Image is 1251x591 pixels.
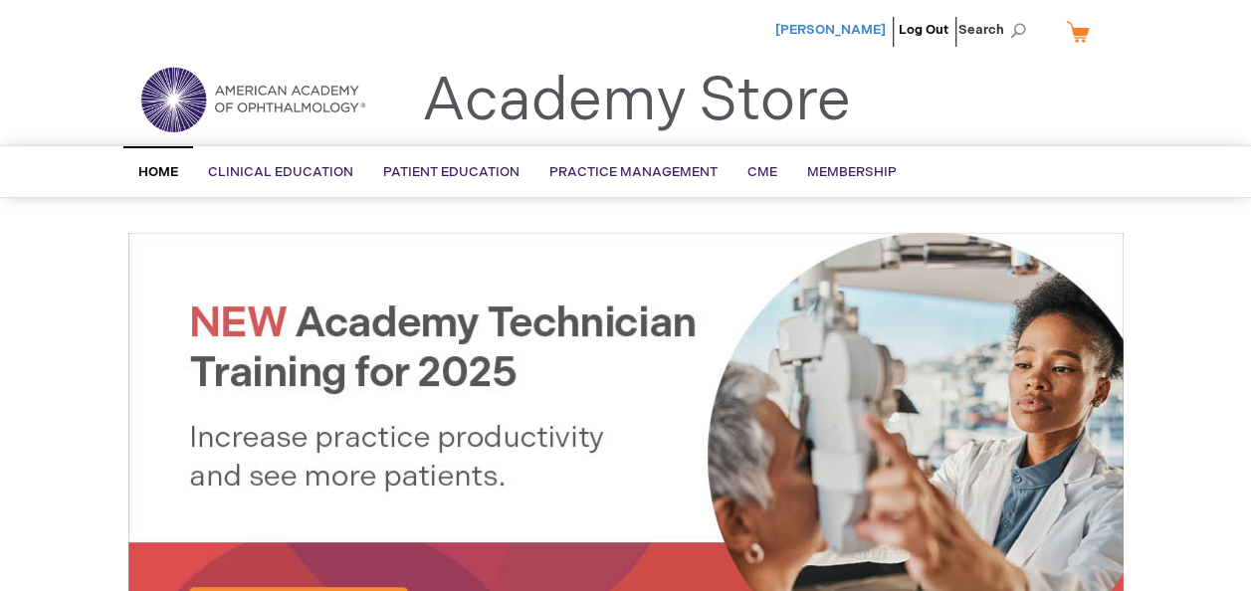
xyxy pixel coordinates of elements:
[383,164,520,180] span: Patient Education
[208,164,353,180] span: Clinical Education
[549,164,718,180] span: Practice Management
[807,164,897,180] span: Membership
[775,22,886,38] a: [PERSON_NAME]
[899,22,948,38] a: Log Out
[747,164,777,180] span: CME
[958,10,1034,50] span: Search
[422,66,851,137] a: Academy Store
[138,164,178,180] span: Home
